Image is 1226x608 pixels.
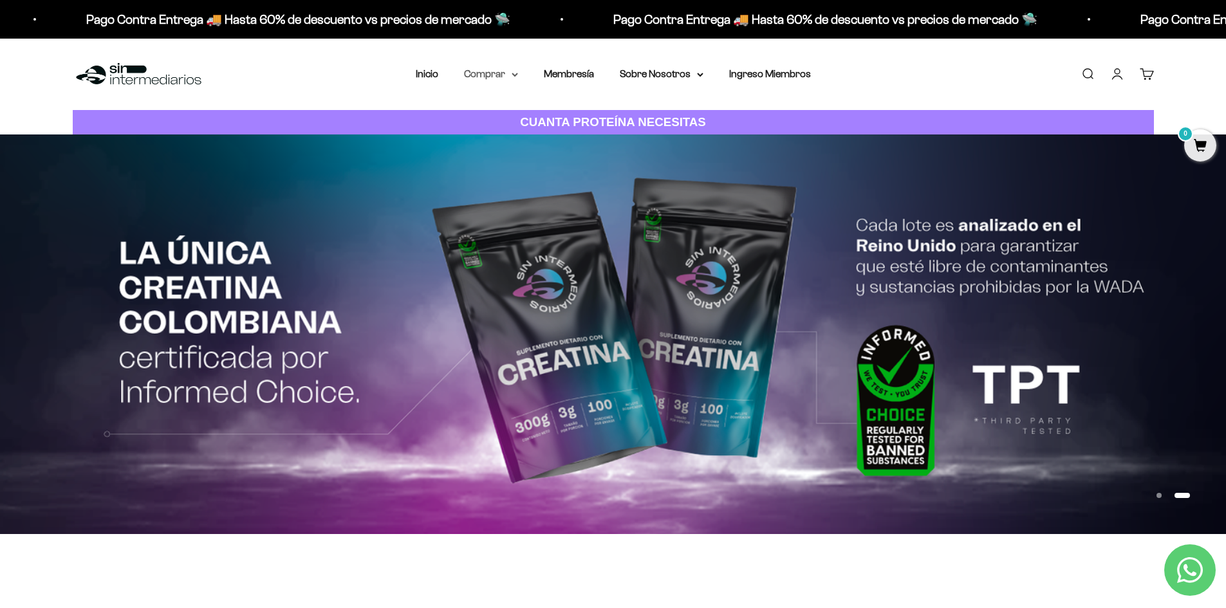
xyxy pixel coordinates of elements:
[73,110,1154,135] a: CUANTA PROTEÍNA NECESITAS
[520,115,706,129] strong: CUANTA PROTEÍNA NECESITAS
[729,68,811,79] a: Ingreso Miembros
[1184,140,1216,154] a: 0
[544,68,594,79] a: Membresía
[416,68,438,79] a: Inicio
[1178,126,1193,142] mark: 0
[687,9,1111,30] p: Pago Contra Entrega 🚚 Hasta 60% de descuento vs precios de mercado 🛸
[464,66,518,82] summary: Comprar
[160,9,584,30] p: Pago Contra Entrega 🚚 Hasta 60% de descuento vs precios de mercado 🛸
[620,66,703,82] summary: Sobre Nosotros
